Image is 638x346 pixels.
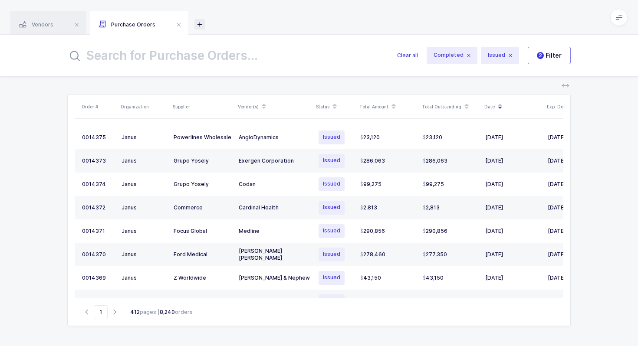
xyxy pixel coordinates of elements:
b: 412 [130,309,140,315]
span: Completed [427,47,477,64]
span: Vendors [19,21,53,28]
div: Ford Medical [174,251,232,258]
div: Exergen Corporation [239,157,310,164]
div: [DATE] [485,157,541,164]
span: 286,063 [360,157,385,164]
span: Issued [319,154,345,168]
div: Janus [122,274,167,281]
span: 290,856 [360,228,385,235]
a: 0014371 [82,228,115,235]
div: Total Outstanding [422,99,479,114]
a: 0014372 [82,204,115,211]
div: Medline [239,228,310,235]
span: Clear all [397,51,418,60]
div: Codan [239,181,310,188]
span: 99,275 [423,181,444,188]
a: 0014374 [82,181,115,188]
a: 0014370 [82,251,115,258]
span: 23,120 [360,134,380,141]
div: [DATE] [485,274,541,281]
span: Go to [94,305,108,319]
div: Vendor(s) [238,99,311,114]
span: 23,120 [423,134,442,141]
span: 99,275 [360,181,381,188]
div: [DATE] [548,274,599,281]
div: [DATE] [548,181,599,188]
div: Commerce [174,204,232,211]
div: [DATE] [548,251,599,258]
div: Organization [121,103,168,110]
span: 286,063 [423,157,447,164]
div: Focus Global [174,228,232,235]
div: Janus [122,134,167,141]
span: 2,813 [423,204,440,211]
div: Supplier [173,103,233,110]
div: Janus [122,204,167,211]
button: 2Filter [528,47,571,64]
span: 43,150 [423,274,444,281]
div: [PERSON_NAME] [PERSON_NAME] [239,248,310,261]
span: 278,460 [360,251,385,258]
div: [DATE] [485,204,541,211]
span: Filter [537,51,562,60]
div: [DATE] [548,228,599,235]
span: 43,150 [360,274,381,281]
div: Status [316,99,354,114]
div: Janus [122,181,167,188]
div: [DATE] [485,181,541,188]
a: 0014373 [82,157,115,164]
div: Exp. Delivery Date [547,99,604,114]
span: 290,856 [423,228,447,235]
div: [DATE] [548,204,599,211]
div: pages | orders [130,308,193,316]
div: Powerlines Wholesale [174,134,232,141]
div: Cardinal Health [239,204,310,211]
div: [DATE] [548,134,599,141]
div: [DATE] [548,157,599,164]
span: 277,350 [423,251,447,258]
span: 2,813 [360,204,377,211]
span: Issued [319,271,345,285]
div: [PERSON_NAME] & Nephew [239,274,310,281]
span: Purchase Orders [99,21,155,28]
span: Issued [319,201,345,215]
div: Total Amount [359,99,417,114]
div: Date [484,99,542,114]
div: [DATE] [485,228,541,235]
div: Grupo Yosely [174,157,232,164]
div: [DATE] [485,134,541,141]
b: 8,240 [160,309,175,315]
span: Issued [319,294,345,308]
span: Issued [319,224,345,238]
span: Issued [319,177,345,191]
div: Order # [82,103,115,110]
span: Issued [319,248,345,261]
span: Issued [481,47,519,64]
div: Janus [122,157,167,164]
div: Janus [122,228,167,235]
sup: 2 [537,52,544,59]
span: Issued [319,131,345,144]
button: Clear all [397,45,418,66]
div: [DATE] [485,251,541,258]
div: Z Worldwide [174,274,232,281]
input: Search for Purchase Orders... [67,45,387,66]
div: Grupo Yosely [174,181,232,188]
div: AngioDynamics [239,134,310,141]
div: Janus [122,251,167,258]
a: 0014375 [82,134,115,141]
a: 0014369 [82,274,115,281]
